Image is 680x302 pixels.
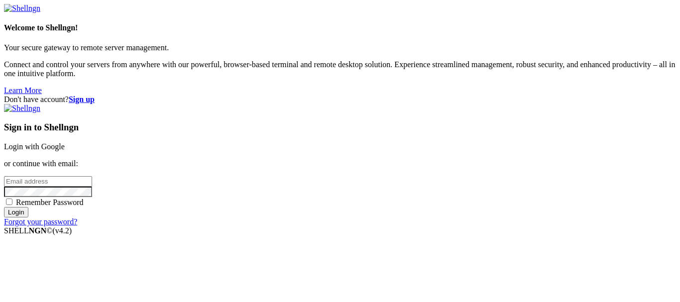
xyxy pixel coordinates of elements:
[4,217,77,226] a: Forgot your password?
[4,122,676,133] h3: Sign in to Shellngn
[4,60,676,78] p: Connect and control your servers from anywhere with our powerful, browser-based terminal and remo...
[29,226,47,235] b: NGN
[4,23,676,32] h4: Welcome to Shellngn!
[4,159,676,168] p: or continue with email:
[4,86,42,95] a: Learn More
[6,199,12,205] input: Remember Password
[53,226,72,235] span: 4.2.0
[4,43,676,52] p: Your secure gateway to remote server management.
[4,207,28,217] input: Login
[4,4,40,13] img: Shellngn
[4,226,72,235] span: SHELL ©
[4,104,40,113] img: Shellngn
[4,95,676,104] div: Don't have account?
[69,95,95,103] a: Sign up
[4,176,92,187] input: Email address
[16,198,84,206] span: Remember Password
[4,142,65,151] a: Login with Google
